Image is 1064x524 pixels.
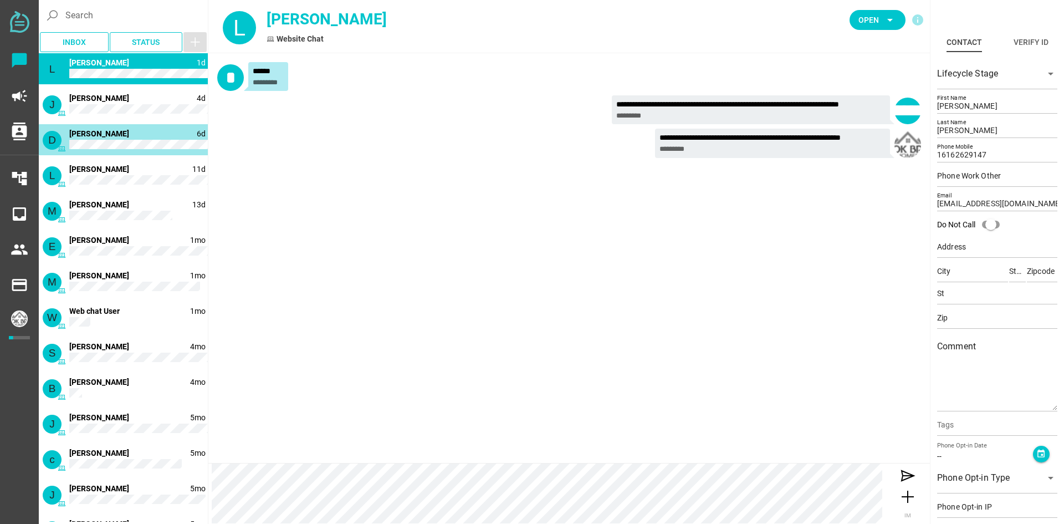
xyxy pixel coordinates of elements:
span: M [48,205,57,217]
div: -- [937,451,1033,462]
i: arrow_drop_down [1044,471,1057,485]
i: Website Chat [58,429,66,437]
div: Do Not Call [937,213,1006,236]
i: Website Chat [58,180,66,189]
span: 29f52d1666-HGeQzVcJMVEs73RPuYij [69,200,129,209]
img: svg+xml;base64,PD94bWwgdmVyc2lvbj0iMS4wIiBlbmNvZGluZz0iVVRGLTgiPz4KPHN2ZyB2ZXJzaW9uPSIxLjEiIHZpZX... [10,11,29,33]
input: Address [937,236,1057,258]
span: 1758658492 [197,129,206,138]
span: 298dac9a6a-Iwn4vR5925RyjBaROEBm [69,236,129,245]
span: 1758238934 [192,165,206,174]
input: Tags [937,421,1057,435]
span: W [47,312,57,323]
span: 279b35374f-659M9QDBK4L7ycbsXaLh [69,342,129,351]
input: Last Name [937,116,1057,138]
i: contacts [11,123,28,140]
span: J [49,99,55,110]
span: M [48,276,57,288]
i: campaign [11,87,28,105]
i: Website Chat [267,35,274,43]
img: 6446b91679ed9903240453ff-30.png [11,311,28,327]
input: Phone Mobile [937,140,1057,162]
span: 2a23355824-Jc8dKlwSwjNXCimaewUE [69,94,129,103]
span: D [48,134,56,146]
button: Inbox [40,32,109,52]
span: 1746821358 [190,449,206,457]
div: [PERSON_NAME] [267,8,617,31]
i: arrow_drop_down [883,13,897,27]
i: inbox [11,205,28,223]
span: 2a19cd22ab-BM1rNd1to90VPfsEpgGE [69,129,129,138]
span: L [233,16,245,40]
span: L [49,170,55,181]
span: 1758044217 [192,200,206,209]
span: 2787e9f9d0-WlFRQllaxcfVwXOmqWe6 [69,378,129,386]
span: J [49,418,55,430]
span: Status [132,35,160,49]
span: 1756307464 [190,236,206,245]
i: chat_bubble [11,52,28,69]
i: Website Chat [58,464,66,472]
input: Zip [937,307,1057,329]
div: Phone Opt-in Date [937,441,1033,451]
input: Phone Work Other [937,165,1057,187]
i: Website Chat [58,500,66,508]
input: Phone Opt-in IP [937,496,1057,518]
i: Website Chat [58,74,66,82]
i: Website Chat [58,287,66,295]
i: people [11,241,28,258]
span: 1746616722 [190,484,206,493]
span: 29460b8966-gFceGH2mdnFBo0u8Mv1W [69,307,120,316]
span: 2978628104-TIlYhxBAw4K04tCARhwt [69,271,129,280]
span: S [49,347,56,359]
span: Open [858,13,879,27]
span: IM [904,512,911,518]
span: 1747620814 [190,378,206,386]
i: Website Chat [58,145,66,153]
img: 6446b91679ed9903240453ff-30.png [894,131,921,158]
span: Inbox [63,35,86,49]
i: Website Chat [58,393,66,401]
button: Open [850,10,906,30]
span: 1755951299 [190,271,206,280]
span: 1758816235 [197,94,206,103]
span: 2a00cdf76d-PWwU0XPfLapEchgCoSwN [69,165,129,174]
i: arrow_drop_down [1044,67,1057,80]
span: 2a331a2b8d-PRF9WXUGt4JyyIqw7lsC [69,58,129,67]
input: St [937,282,1057,304]
div: Contact [947,35,982,49]
span: J [49,489,55,501]
input: Email [937,189,1057,211]
input: State [1009,260,1026,282]
div: Website Chat [267,33,617,45]
input: First Name [937,91,1057,114]
i: Website Chat [58,109,66,118]
i: payment [11,276,28,294]
i: Website Chat [58,216,66,224]
span: 1747008356 [190,413,206,422]
i: event [1036,449,1046,459]
span: E [49,241,56,252]
i: Website Chat [58,358,66,366]
span: c [49,454,55,465]
button: Status [110,32,183,52]
div: Do Not Call [937,219,975,231]
i: info [911,13,924,27]
input: City [937,260,1008,282]
i: Website Chat [58,322,66,330]
span: 1747944979 [190,342,206,351]
div: Verify ID [1014,35,1048,49]
span: 274c0e2584-hv6VLNvK9qoPMOu66et3 [69,484,129,493]
i: account_tree [11,170,28,187]
span: 2758420217-BN4y9yxQ2ZEOtpimZNXq [69,449,129,457]
span: 2763679b2b-WlKSbv83ARu9Yj4evW5A [69,413,129,422]
span: B [49,383,56,394]
input: Zipcode [1027,260,1057,282]
span: 1759082999 [197,58,206,67]
span: L [49,63,55,75]
textarea: Comment [937,345,1057,410]
span: 1755721996 [190,307,206,316]
i: Website Chat [58,251,66,260]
